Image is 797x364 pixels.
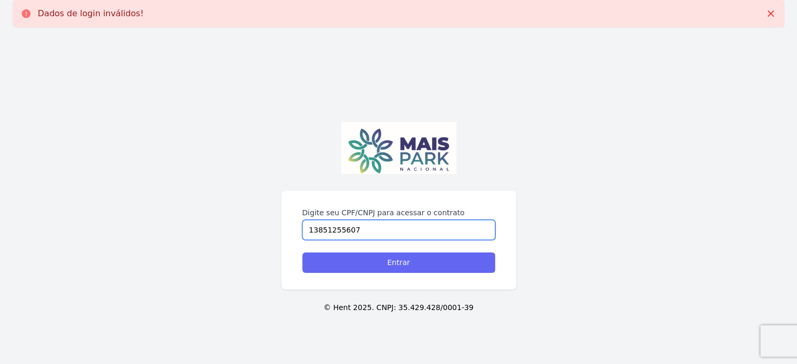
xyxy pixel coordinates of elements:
[17,302,780,313] p: © Hent 2025. CNPJ: 35.429.428/0001-39
[302,252,495,273] input: Entrar
[341,122,456,174] img: Captura%20de%20tela%202023-02-27%20082515.png
[302,220,495,240] input: Digite seu CPF ou CNPJ
[38,8,144,19] p: Dados de login inválidos!
[302,207,495,218] label: Digite seu CPF/CNPJ para acessar o contrato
